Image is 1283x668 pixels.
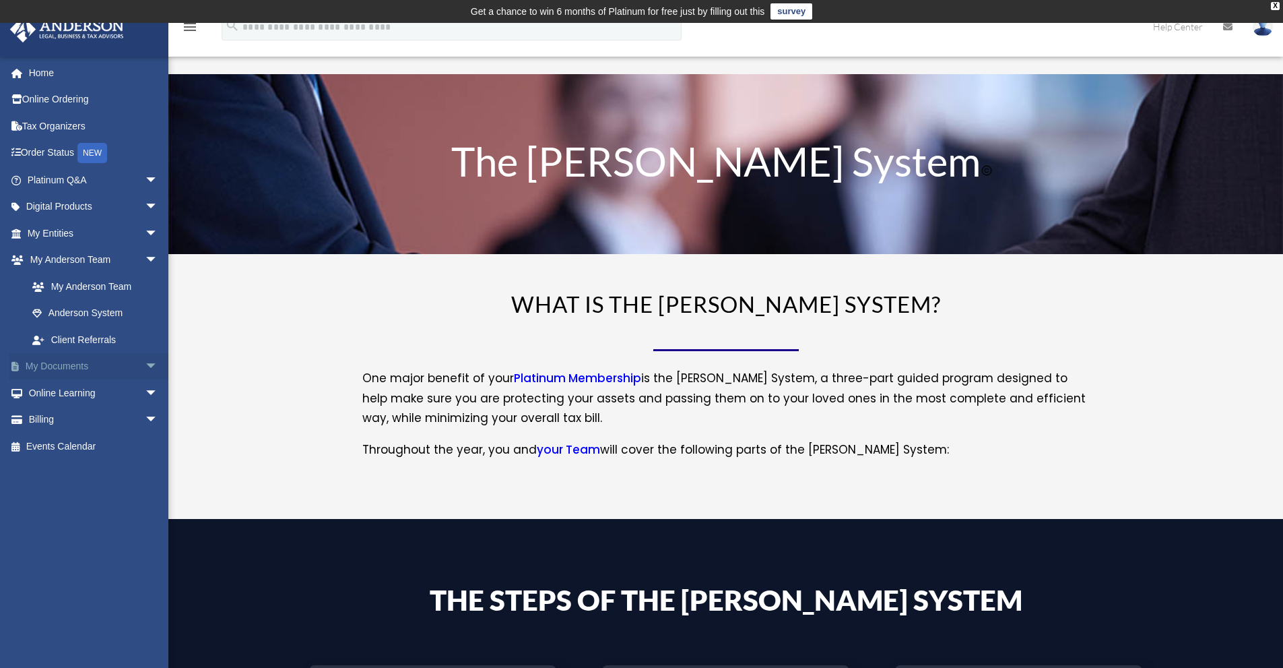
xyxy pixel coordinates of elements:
a: Events Calendar [9,433,178,460]
a: your Team [537,442,600,464]
i: search [225,18,240,33]
a: survey [770,3,812,20]
div: close [1271,2,1280,10]
img: Anderson Advisors Platinum Portal [6,16,128,42]
a: Anderson System [19,300,172,327]
a: Tax Organizers [9,113,178,140]
a: Client Referrals [19,326,178,353]
span: arrow_drop_down [145,353,172,381]
span: arrow_drop_down [145,379,172,407]
h4: The Steps of the [PERSON_NAME] System [362,586,1090,621]
a: Home [9,59,178,86]
a: Online Ordering [9,86,178,113]
span: arrow_drop_down [145,220,172,247]
a: Online Learningarrow_drop_down [9,379,178,406]
p: Throughout the year, you and will cover the following parts of the [PERSON_NAME] System: [362,440,1090,460]
div: Get a chance to win 6 months of Platinum for free just by filling out this [471,3,765,20]
h1: The [PERSON_NAME] System [362,141,1090,188]
p: One major benefit of your is the [PERSON_NAME] System, a three-part guided program designed to he... [362,369,1090,440]
a: menu [182,24,198,35]
a: Platinum Q&Aarrow_drop_down [9,166,178,193]
a: My Entitiesarrow_drop_down [9,220,178,247]
span: WHAT IS THE [PERSON_NAME] SYSTEM? [511,291,941,317]
img: User Pic [1253,17,1273,36]
a: My Anderson Team [19,273,178,300]
a: Billingarrow_drop_down [9,406,178,433]
span: arrow_drop_down [145,247,172,274]
i: menu [182,19,198,35]
a: Platinum Membership [514,370,641,393]
a: Order StatusNEW [9,140,178,167]
span: arrow_drop_down [145,166,172,194]
a: Digital Productsarrow_drop_down [9,193,178,220]
a: My Documentsarrow_drop_down [9,353,178,380]
span: arrow_drop_down [145,193,172,221]
span: arrow_drop_down [145,406,172,434]
div: NEW [77,143,107,163]
a: My Anderson Teamarrow_drop_down [9,247,178,274]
